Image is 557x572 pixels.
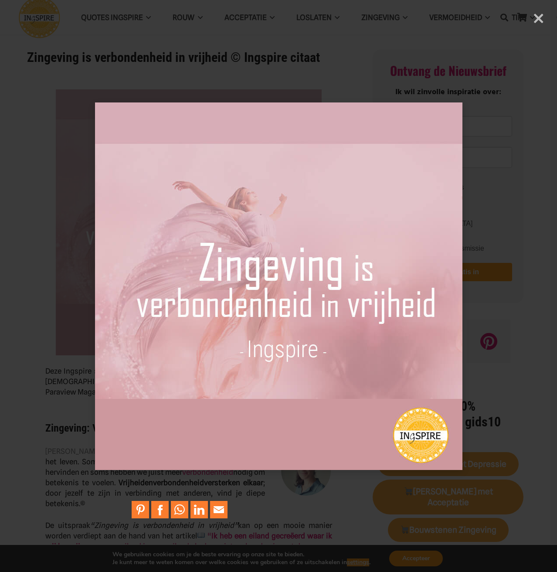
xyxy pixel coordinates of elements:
[151,501,169,518] a: Share to Facebook
[132,501,151,518] li: Pinterest
[95,85,462,487] img: Wat is Zingeving? Zingeving is verbondenheid in vrijheid - spreuk ingspire
[190,501,210,518] li: LinkedIn
[210,501,230,518] li: Email This
[151,501,171,518] li: Facebook
[171,501,188,518] a: Share to WhatsApp
[210,501,228,518] a: Mail to Email This
[132,501,149,518] a: Pin to Pinterest
[190,501,208,518] a: Share to LinkedIn
[171,501,190,518] li: WhatsApp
